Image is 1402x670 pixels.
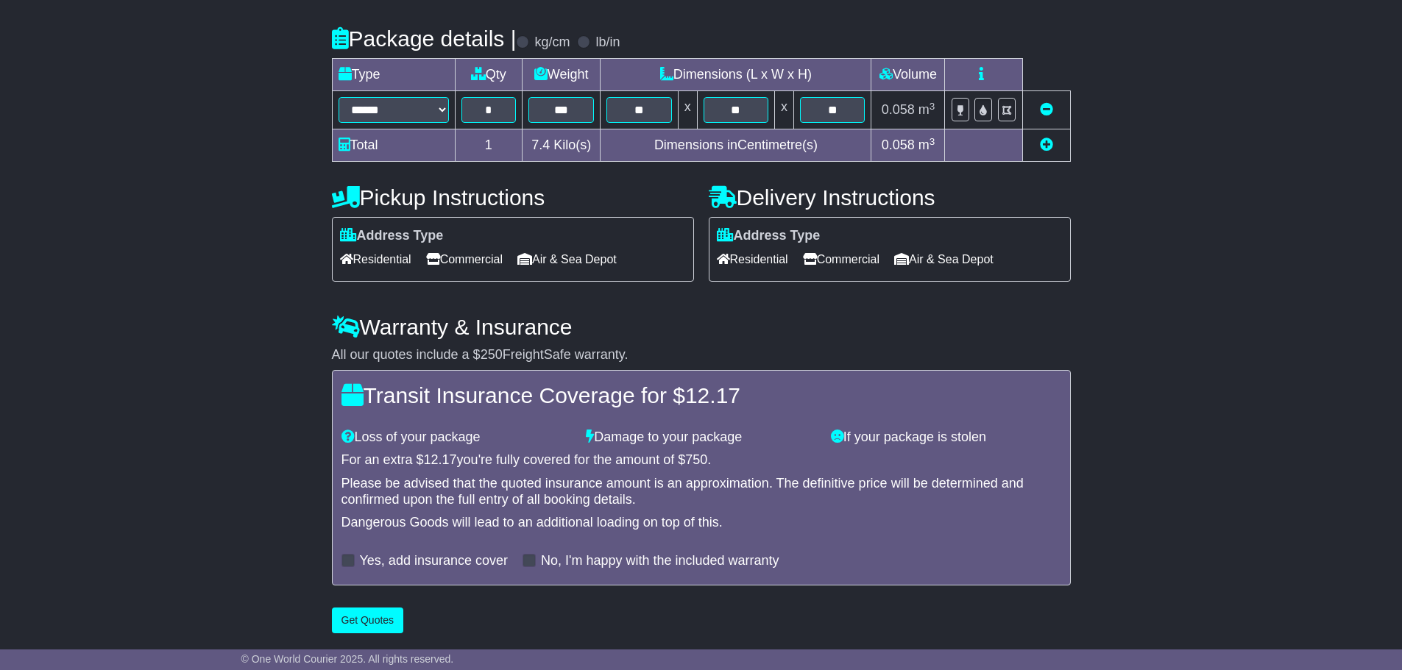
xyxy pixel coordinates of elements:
td: Weight [523,59,601,91]
span: m [918,102,935,117]
a: Remove this item [1040,102,1053,117]
div: If your package is stolen [824,430,1069,446]
span: Air & Sea Depot [894,248,994,271]
span: © One World Courier 2025. All rights reserved. [241,653,454,665]
span: Air & Sea Depot [517,248,617,271]
sup: 3 [930,101,935,112]
div: Loss of your package [334,430,579,446]
td: 1 [455,129,523,162]
td: Type [332,59,455,91]
h4: Transit Insurance Coverage for $ [341,383,1061,407]
label: Address Type [340,228,444,244]
td: x [678,91,697,129]
span: 0.058 [882,138,915,152]
a: Add new item [1040,138,1053,152]
div: All our quotes include a $ FreightSafe warranty. [332,347,1071,363]
h4: Warranty & Insurance [332,315,1071,339]
label: kg/cm [534,35,570,51]
h4: Delivery Instructions [709,185,1071,210]
div: Damage to your package [578,430,824,446]
span: Commercial [803,248,879,271]
label: No, I'm happy with the included warranty [541,553,779,569]
span: 12.17 [685,383,740,407]
label: Yes, add insurance cover [360,553,508,569]
td: Volume [871,59,945,91]
td: Qty [455,59,523,91]
label: lb/in [595,35,620,51]
td: Dimensions (L x W x H) [601,59,871,91]
h4: Pickup Instructions [332,185,694,210]
sup: 3 [930,136,935,147]
span: 750 [685,452,707,467]
td: Kilo(s) [523,129,601,162]
span: Residential [340,248,411,271]
span: 12.17 [424,452,457,467]
h4: Package details | [332,26,517,51]
span: m [918,138,935,152]
span: Commercial [426,248,503,271]
span: Residential [717,248,788,271]
td: Dimensions in Centimetre(s) [601,129,871,162]
div: Please be advised that the quoted insurance amount is an approximation. The definitive price will... [341,476,1061,507]
div: For an extra $ you're fully covered for the amount of $ . [341,452,1061,468]
span: 7.4 [531,138,550,152]
span: 250 [481,347,503,362]
span: 0.058 [882,102,915,117]
td: x [775,91,794,129]
label: Address Type [717,228,821,244]
div: Dangerous Goods will lead to an additional loading on top of this. [341,515,1061,531]
td: Total [332,129,455,162]
button: Get Quotes [332,607,404,633]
